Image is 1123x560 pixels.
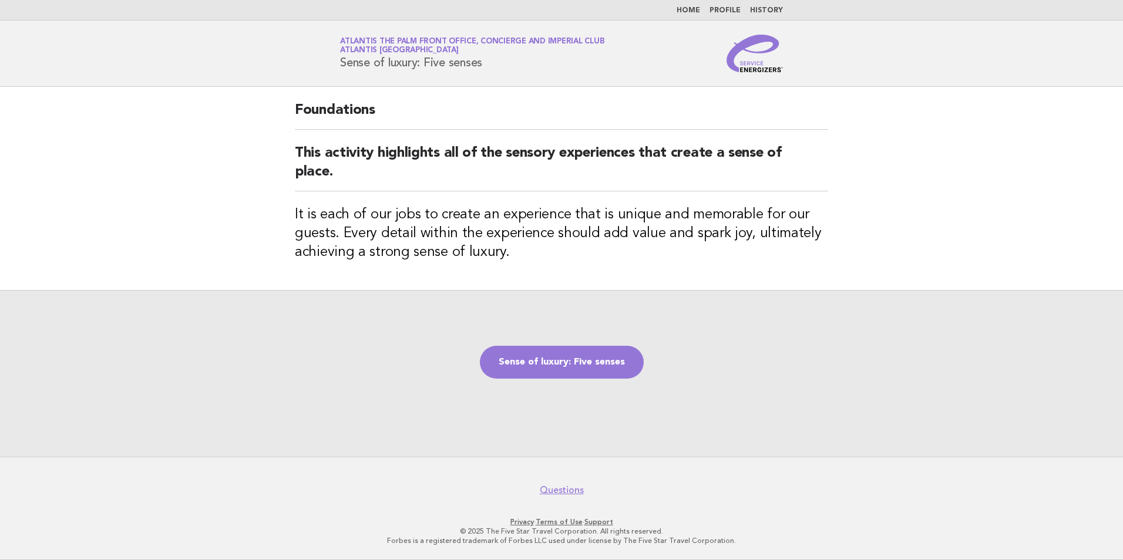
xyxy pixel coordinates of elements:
[295,101,828,130] h2: Foundations
[540,484,584,496] a: Questions
[480,346,644,379] a: Sense of luxury: Five senses
[710,7,741,14] a: Profile
[727,35,783,72] img: Service Energizers
[295,144,828,191] h2: This activity highlights all of the sensory experiences that create a sense of place.
[584,518,613,526] a: Support
[202,536,921,545] p: Forbes is a registered trademark of Forbes LLC used under license by The Five Star Travel Corpora...
[295,205,828,262] h3: It is each of our jobs to create an experience that is unique and memorable for our guests. Every...
[340,47,459,55] span: Atlantis [GEOGRAPHIC_DATA]
[750,7,783,14] a: History
[340,38,604,69] h1: Sense of luxury: Five senses
[677,7,700,14] a: Home
[340,38,604,54] a: Atlantis The Palm Front Office, Concierge and Imperial ClubAtlantis [GEOGRAPHIC_DATA]
[202,517,921,527] p: · ·
[202,527,921,536] p: © 2025 The Five Star Travel Corporation. All rights reserved.
[510,518,534,526] a: Privacy
[536,518,583,526] a: Terms of Use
